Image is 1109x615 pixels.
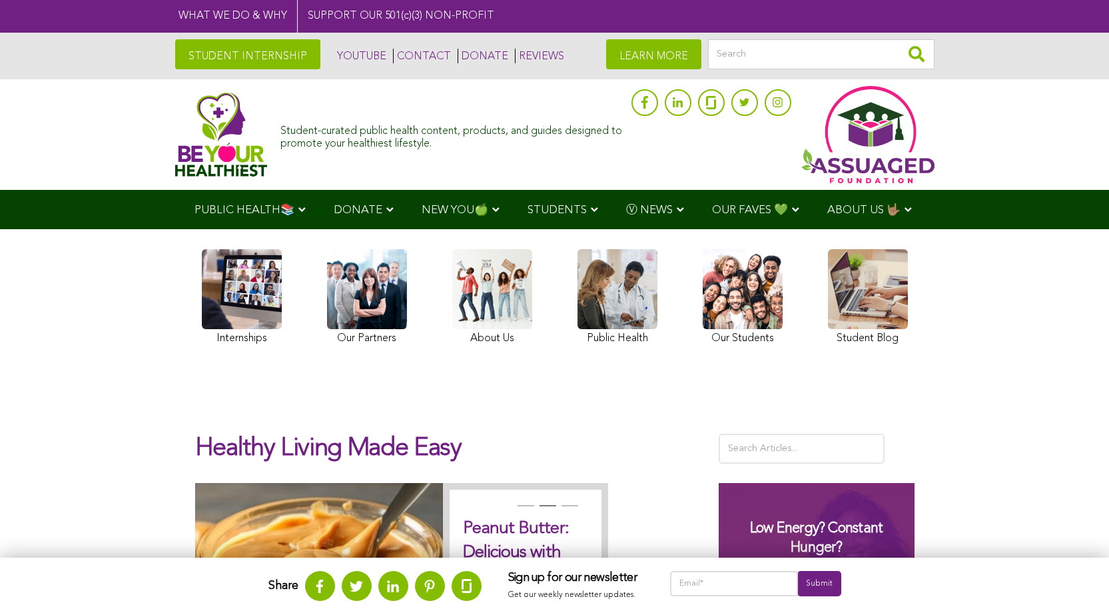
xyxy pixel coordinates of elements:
button: 1 of 3 [518,505,531,518]
h1: Healthy Living Made Easy [195,434,699,476]
button: 2 of 3 [540,505,553,518]
span: DONATE [334,205,382,216]
span: Ⓥ NEWS [626,205,673,216]
input: Search Articles... [719,434,885,464]
p: Get our weekly newsletter updates. [508,588,643,603]
img: glassdoor.svg [462,579,472,593]
h3: Sign up for our newsletter [508,571,643,586]
h3: Low Energy? Constant Hunger? [732,519,901,557]
span: STUDENTS [528,205,587,216]
a: STUDENT INTERNSHIP [175,39,320,69]
input: Submit [798,571,841,596]
a: DONATE [458,49,508,63]
span: OUR FAVES 💚 [712,205,788,216]
img: Assuaged App [801,86,934,183]
a: CONTACT [393,49,451,63]
div: Student-curated public health content, products, and guides designed to promote your healthiest l... [280,119,624,151]
a: LEARN MORE [606,39,701,69]
input: Search [708,39,934,69]
input: Email* [670,571,799,596]
h2: Peanut Butter: Delicious with Many Benefits [463,516,588,589]
span: PUBLIC HEALTH📚 [194,205,294,216]
div: Navigation Menu [175,190,934,229]
strong: Share [268,580,298,592]
button: 3 of 3 [561,505,575,518]
img: glassdoor [706,96,715,109]
a: YOUTUBE [334,49,386,63]
a: REVIEWS [515,49,564,63]
img: Assuaged [175,92,268,177]
span: NEW YOU🍏 [422,205,488,216]
span: ABOUT US 🤟🏽 [827,205,901,216]
iframe: Chat Widget [1042,551,1109,615]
